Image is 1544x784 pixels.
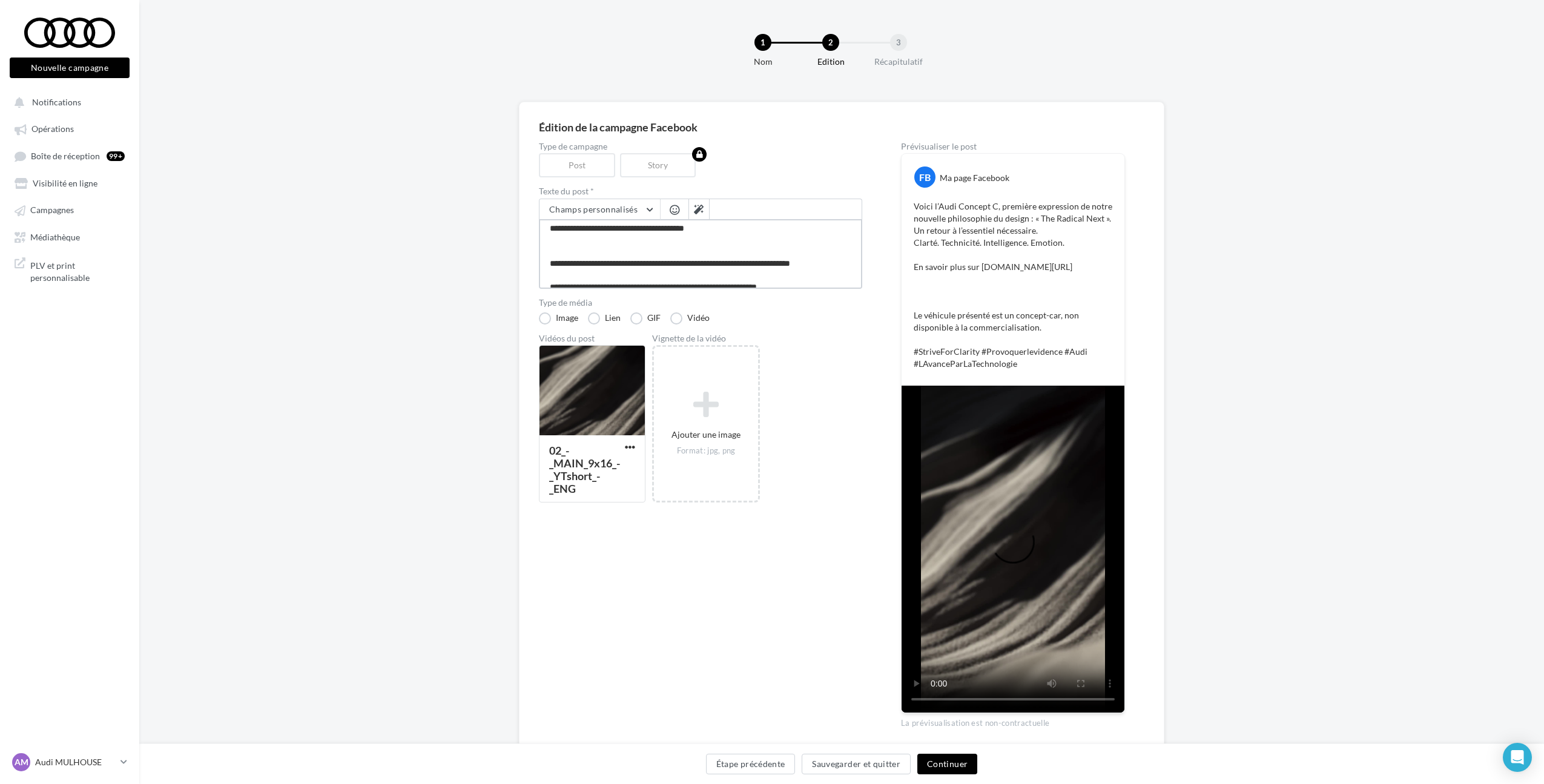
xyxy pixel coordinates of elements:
button: Étape précédente [706,754,796,774]
div: Vidéos du post [539,334,645,343]
label: Type de campagne [539,142,862,151]
p: Audi MULHOUSE [35,756,116,768]
span: Champs personnalisés [549,204,638,214]
div: Récapitulatif [860,56,937,68]
div: Nom [724,56,802,68]
span: Visibilité en ligne [33,178,97,188]
div: 2 [822,34,839,51]
button: Continuer [917,754,977,774]
span: Boîte de réception [31,151,100,161]
label: Vidéo [670,312,710,324]
a: Campagnes [7,199,132,220]
div: Prévisualiser le post [901,142,1125,151]
span: Opérations [31,124,74,134]
div: Ma page Facebook [940,172,1009,184]
button: Sauvegarder et quitter [802,754,911,774]
div: Vignette de la vidéo [652,334,760,343]
a: Boîte de réception99+ [7,145,132,167]
span: Campagnes [30,205,74,216]
label: Lien [588,312,621,324]
span: PLV et print personnalisable [30,257,125,283]
div: 02_-_MAIN_9x16_-_YTshort_-_ENG [549,444,620,495]
div: 99+ [107,151,125,161]
a: Médiathèque [7,226,132,248]
button: Champs personnalisés [539,199,660,220]
span: Notifications [32,97,81,107]
button: Nouvelle campagne [10,58,130,78]
div: FB [914,166,935,188]
a: AM Audi MULHOUSE [10,751,130,774]
label: Type de média [539,298,862,307]
p: Voici l’Audi Concept C, première expression de notre nouvelle philosophie du design : « The Radic... [914,200,1112,370]
label: Texte du post * [539,187,862,196]
div: La prévisualisation est non-contractuelle [901,713,1125,729]
span: Médiathèque [30,232,80,242]
div: 1 [754,34,771,51]
label: Image [539,312,578,324]
a: Visibilité en ligne [7,172,132,194]
label: GIF [630,312,661,324]
button: Notifications [7,91,127,113]
a: PLV et print personnalisable [7,252,132,288]
div: Edition [792,56,869,68]
div: Open Intercom Messenger [1503,743,1532,772]
div: 3 [890,34,907,51]
span: AM [15,756,28,768]
a: Opérations [7,117,132,139]
div: Édition de la campagne Facebook [539,122,1144,133]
